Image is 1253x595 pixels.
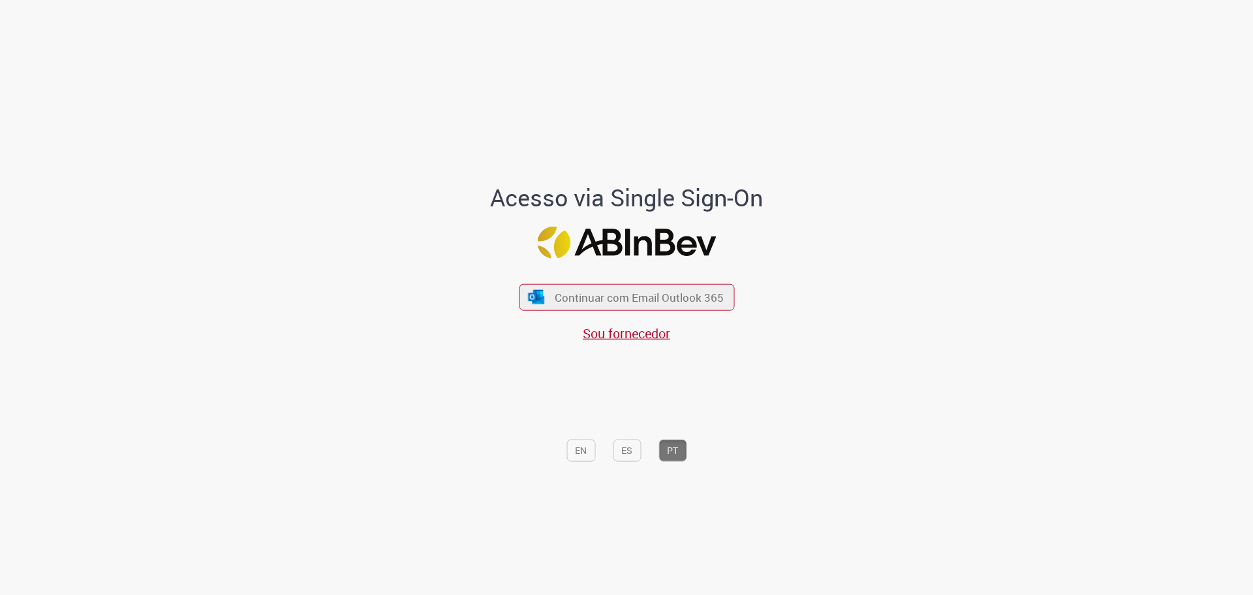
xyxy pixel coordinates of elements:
a: Sou fornecedor [583,325,670,342]
h1: Acesso via Single Sign-On [446,185,808,211]
span: Continuar com Email Outlook 365 [555,290,724,305]
button: EN [566,439,595,461]
button: ícone Azure/Microsoft 360 Continuar com Email Outlook 365 [519,283,734,310]
button: ES [613,439,641,461]
img: ícone Azure/Microsoft 360 [527,290,546,304]
img: Logo ABInBev [537,226,716,258]
button: PT [658,439,687,461]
